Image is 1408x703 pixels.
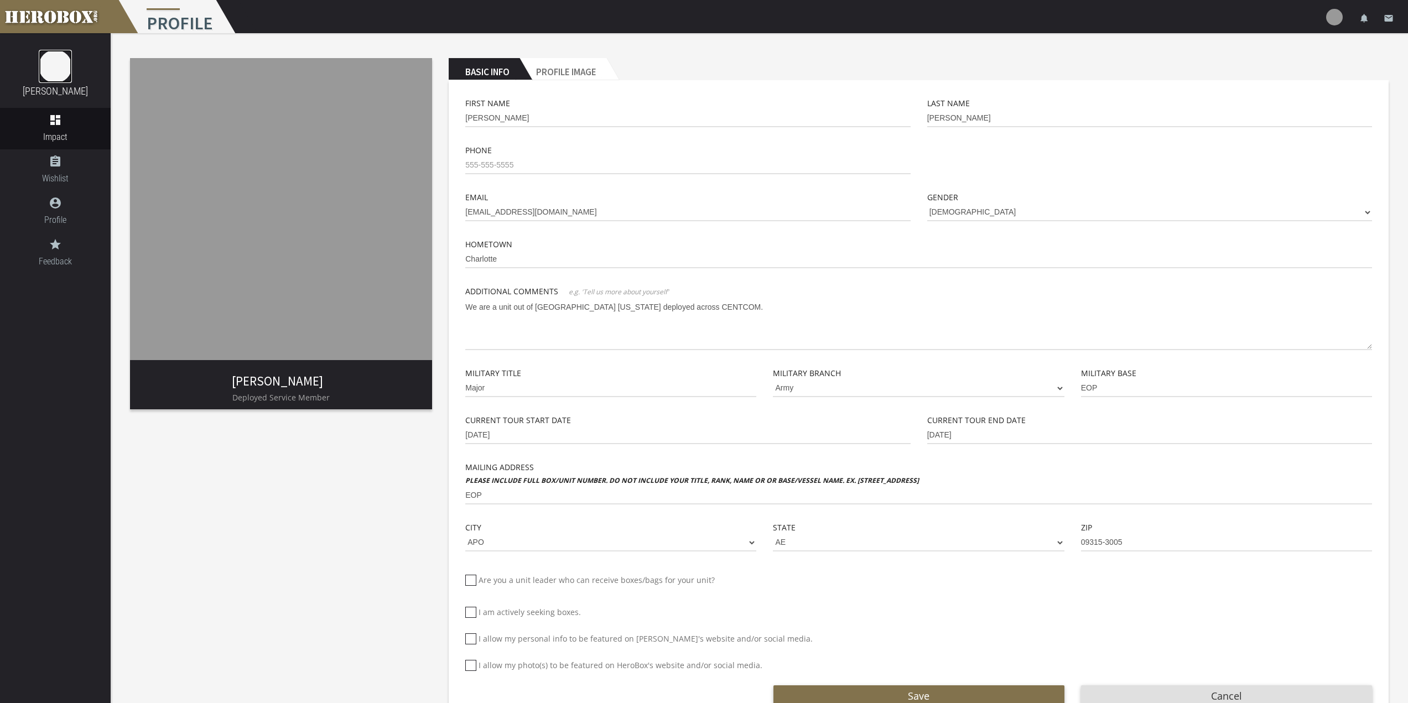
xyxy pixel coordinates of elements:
i: notifications [1359,13,1369,23]
i: dashboard [49,113,62,127]
label: Phone [465,144,492,157]
input: 555-555-5555 [465,157,910,174]
h2: Basic Info [449,58,519,80]
span: Save [908,689,929,702]
p: Deployed Service Member [130,391,432,404]
img: user-image [1326,9,1343,25]
label: Military Branch [773,367,841,379]
label: Additional Comments [465,285,558,298]
label: I allow my personal info to be featured on [PERSON_NAME]'s website and/or social media. [465,632,813,645]
label: Mailing Address [465,461,919,487]
label: Current Tour End Date [927,414,1026,426]
input: MM-DD-YYYY [465,426,910,444]
label: Email [465,191,488,204]
h2: Profile Image [519,58,606,80]
label: Last Name [927,97,970,110]
label: Current Tour Start Date [465,414,571,426]
img: image [130,58,432,360]
input: MM-DD-YYYY [927,426,1372,444]
label: Military Title [465,367,521,379]
label: First Name [465,97,510,110]
label: Are you a unit leader who can receive boxes/bags for your unit? [465,574,715,586]
label: Hometown [465,238,512,251]
label: I allow my photo(s) to be featured on HeroBox's website and/or social media. [465,659,762,671]
a: [PERSON_NAME] [23,85,88,97]
label: Zip [1081,521,1092,534]
label: I am actively seeking boxes. [465,606,581,618]
i: email [1384,13,1394,23]
label: Gender [927,191,958,204]
label: Military Base [1081,367,1136,379]
label: City [465,521,481,534]
span: e.g. 'Tell us more about yourself' [569,287,669,296]
a: [PERSON_NAME] [232,373,323,389]
img: image [39,50,72,83]
label: State [773,521,796,534]
b: Please include full box/unit number. Do not include your title, rank, name or or base/vessel name... [465,476,919,485]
